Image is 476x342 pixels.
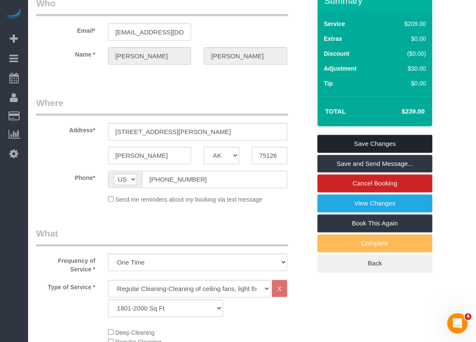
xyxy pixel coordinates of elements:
[36,97,288,116] legend: Where
[30,23,102,35] label: Email*
[30,280,102,291] label: Type of Service *
[324,64,356,73] label: Adjustment
[447,313,467,333] iframe: Intercom live chat
[5,9,22,20] img: Automaid Logo
[376,108,425,115] h4: $239.00
[325,108,346,115] strong: Total
[465,313,471,320] span: 4
[204,47,287,65] input: Last Name*
[108,147,191,164] input: City*
[317,174,432,192] a: Cancel Booking
[142,171,287,188] input: Phone*
[386,64,426,73] div: $30.00
[115,196,262,203] span: Send me reminders about my booking via text message
[317,214,432,232] a: Book This Again
[386,34,426,43] div: $0.00
[36,227,288,246] legend: What
[108,47,191,65] input: First Name*
[386,20,426,28] div: $209.00
[30,254,102,274] label: Frequency of Service *
[317,194,432,212] a: View Changes
[115,329,155,336] span: Deep Cleaning
[317,155,432,173] a: Save and Send Message...
[324,79,333,88] label: Tip
[30,123,102,134] label: Address*
[317,254,432,272] a: Back
[324,34,342,43] label: Extras
[317,135,432,153] a: Save Changes
[324,20,345,28] label: Service
[30,171,102,182] label: Phone*
[386,79,426,88] div: $0.00
[252,147,287,164] input: Zip Code*
[108,23,191,41] input: Email*
[30,47,102,59] label: Name *
[324,49,349,58] label: Discount
[386,49,426,58] div: ($0.00)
